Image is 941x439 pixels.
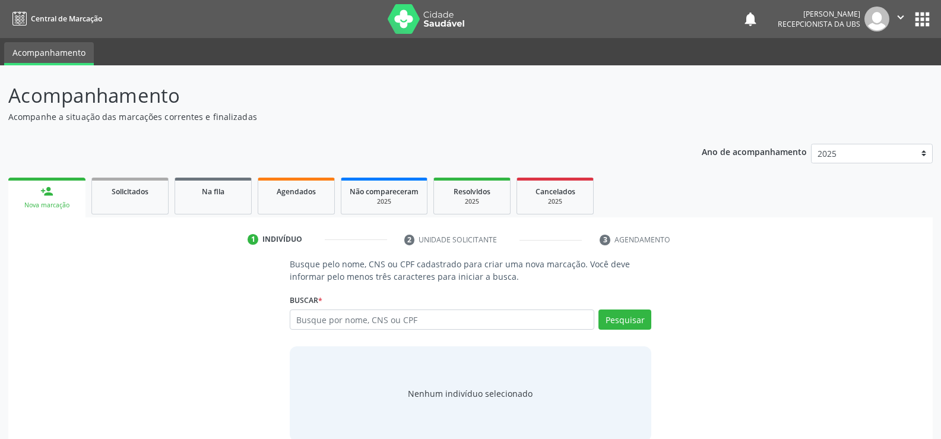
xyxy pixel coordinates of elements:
span: Cancelados [536,187,575,197]
div: person_add [40,185,53,198]
p: Acompanhe a situação das marcações correntes e finalizadas [8,110,655,123]
button: apps [912,9,933,30]
div: 2025 [525,197,585,206]
a: Central de Marcação [8,9,102,29]
div: 1 [248,234,258,245]
span: Não compareceram [350,187,419,197]
span: Solicitados [112,187,148,197]
span: Agendados [277,187,316,197]
button:  [889,7,912,31]
div: Indivíduo [262,234,302,245]
div: Nenhum indivíduo selecionado [408,387,533,400]
span: Resolvidos [454,187,490,197]
p: Busque pelo nome, CNS ou CPF cadastrado para criar uma nova marcação. Você deve informar pelo men... [290,258,651,283]
span: Recepcionista da UBS [778,19,860,29]
div: Nova marcação [17,201,77,210]
a: Acompanhamento [4,42,94,65]
div: 2025 [442,197,502,206]
div: 2025 [350,197,419,206]
button: Pesquisar [598,309,651,330]
div: [PERSON_NAME] [778,9,860,19]
span: Central de Marcação [31,14,102,24]
button: notifications [742,11,759,27]
i:  [894,11,907,24]
p: Ano de acompanhamento [702,144,807,159]
label: Buscar [290,291,322,309]
img: img [864,7,889,31]
p: Acompanhamento [8,81,655,110]
span: Na fila [202,187,224,197]
input: Busque por nome, CNS ou CPF [290,309,594,330]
